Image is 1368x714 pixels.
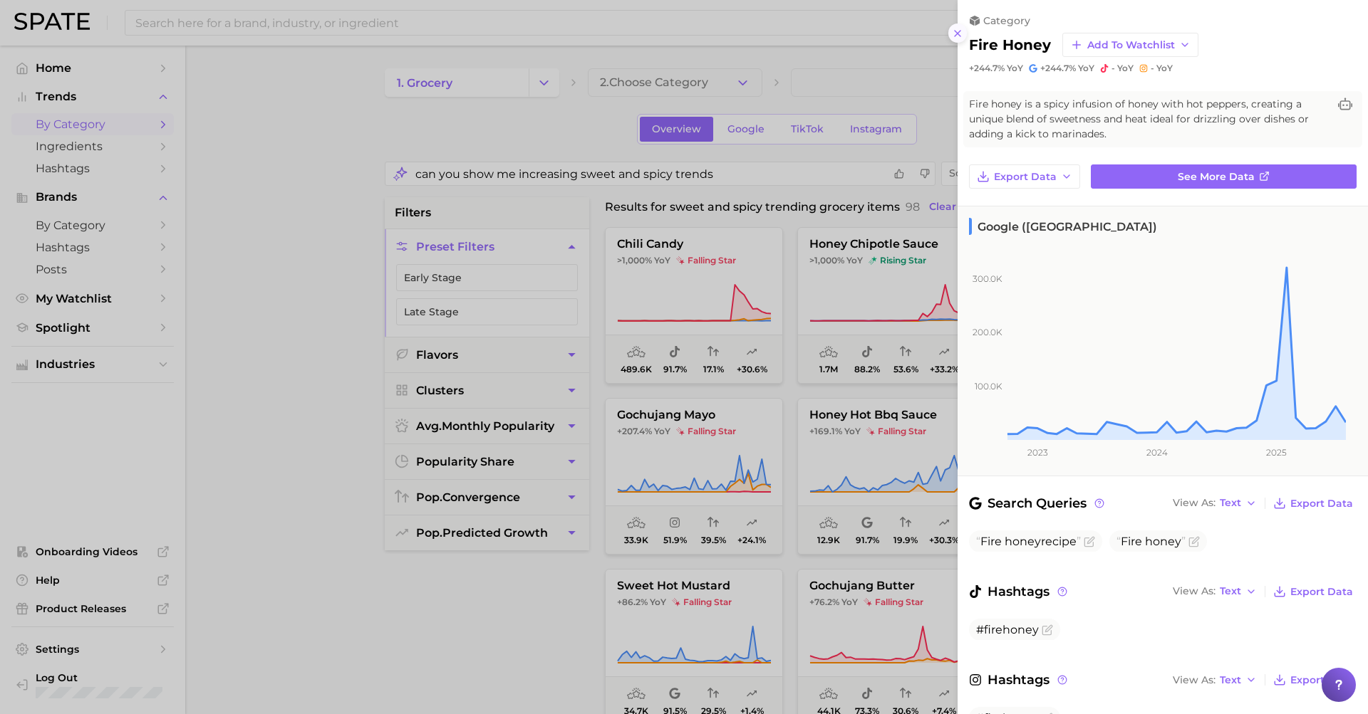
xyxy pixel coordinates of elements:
[1270,670,1357,690] button: Export Data
[1062,33,1198,57] button: Add to Watchlist
[980,535,1002,548] span: Fire
[1173,587,1216,595] span: View As
[1266,447,1287,458] tspan: 2025
[1270,582,1357,602] button: Export Data
[1270,493,1357,513] button: Export Data
[1084,536,1095,547] button: Flag as miscategorized or irrelevant
[1117,63,1134,74] span: YoY
[1145,535,1181,548] span: honey
[969,218,1157,235] span: Google ([GEOGRAPHIC_DATA])
[1178,171,1255,183] span: See more data
[983,14,1030,27] span: category
[969,670,1069,690] span: Hashtags
[969,97,1328,142] span: Fire honey is a spicy infusion of honey with hot peppers, creating a unique blend of sweetness an...
[1156,63,1173,74] span: YoY
[1188,536,1200,547] button: Flag as miscategorized or irrelevant
[1042,624,1053,636] button: Flag as miscategorized or irrelevant
[1091,164,1357,189] a: See more data
[1005,535,1041,548] span: honey
[1290,498,1353,510] span: Export Data
[969,63,1005,73] span: +244.7%
[1169,494,1260,513] button: View AsText
[1078,63,1094,74] span: YoY
[1290,674,1353,686] span: Export Data
[1146,447,1168,458] tspan: 2024
[1111,63,1115,73] span: -
[994,171,1057,183] span: Export Data
[1007,63,1023,74] span: YoY
[976,535,1081,548] span: recipe
[1173,499,1216,507] span: View As
[1220,676,1241,684] span: Text
[1220,587,1241,595] span: Text
[1220,499,1241,507] span: Text
[969,164,1080,189] button: Export Data
[1169,671,1260,689] button: View AsText
[1027,447,1048,458] tspan: 2023
[969,36,1051,53] h2: fire honey
[1087,39,1175,51] span: Add to Watchlist
[976,623,1039,636] span: #firehoney
[1173,676,1216,684] span: View As
[1121,535,1142,548] span: Fire
[1290,586,1353,598] span: Export Data
[1040,63,1076,73] span: +244.7%
[1151,63,1154,73] span: -
[1169,582,1260,601] button: View AsText
[969,582,1069,602] span: Hashtags
[969,493,1107,513] span: Search Queries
